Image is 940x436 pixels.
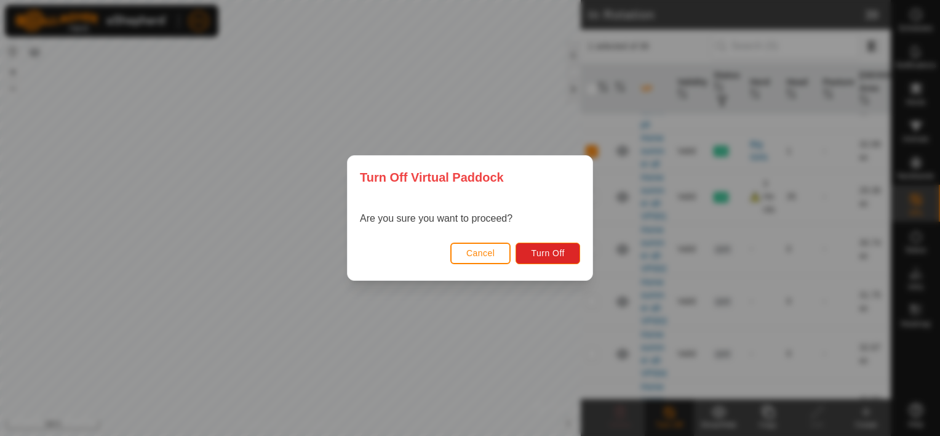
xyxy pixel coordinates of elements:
[360,211,512,226] p: Are you sure you want to proceed?
[466,248,495,258] span: Cancel
[516,243,580,264] button: Turn Off
[360,168,504,187] span: Turn Off Virtual Paddock
[531,248,565,258] span: Turn Off
[450,243,511,264] button: Cancel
